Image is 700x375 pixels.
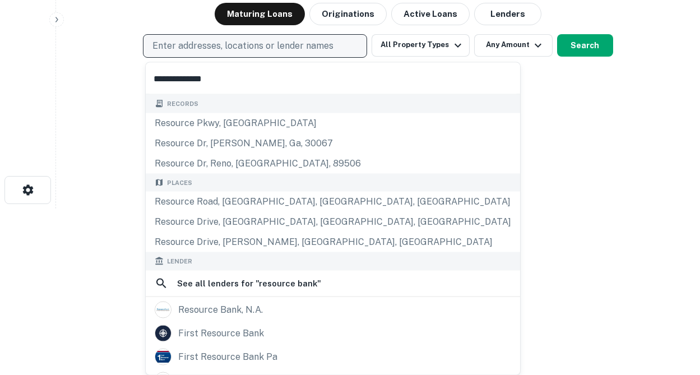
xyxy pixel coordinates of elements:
span: Places [167,178,192,187]
img: picture [155,302,171,317]
div: Resource Road, [GEOGRAPHIC_DATA], [GEOGRAPHIC_DATA], [GEOGRAPHIC_DATA] [146,192,520,212]
iframe: Chat Widget [644,285,700,339]
div: resource dr, [PERSON_NAME], ga, 30067 [146,133,520,153]
button: Active Loans [391,3,470,25]
p: Enter addresses, locations or lender names [152,39,333,53]
button: Any Amount [474,34,553,57]
img: picture [155,349,171,364]
h6: See all lenders for " resource bank " [177,276,321,290]
a: first resource bank [146,321,520,345]
div: Resource Drive, [GEOGRAPHIC_DATA], [GEOGRAPHIC_DATA], [GEOGRAPHIC_DATA] [146,212,520,232]
span: Records [167,99,198,109]
div: resource pkwy, [GEOGRAPHIC_DATA] [146,113,520,133]
button: Originations [309,3,387,25]
a: resource bank, n.a. [146,298,520,321]
a: first resource bank pa [146,345,520,368]
span: Lender [167,257,192,266]
div: resource dr, reno, [GEOGRAPHIC_DATA], 89506 [146,153,520,173]
button: Lenders [474,3,541,25]
button: Maturing Loans [215,3,305,25]
button: Enter addresses, locations or lender names [143,34,367,58]
button: Search [557,34,613,57]
button: All Property Types [372,34,469,57]
div: resource bank, n.a. [178,301,263,318]
img: picture [155,325,171,341]
div: Resource Drive, [PERSON_NAME], [GEOGRAPHIC_DATA], [GEOGRAPHIC_DATA] [146,232,520,252]
div: first resource bank [178,325,264,341]
div: first resource bank pa [178,348,277,365]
